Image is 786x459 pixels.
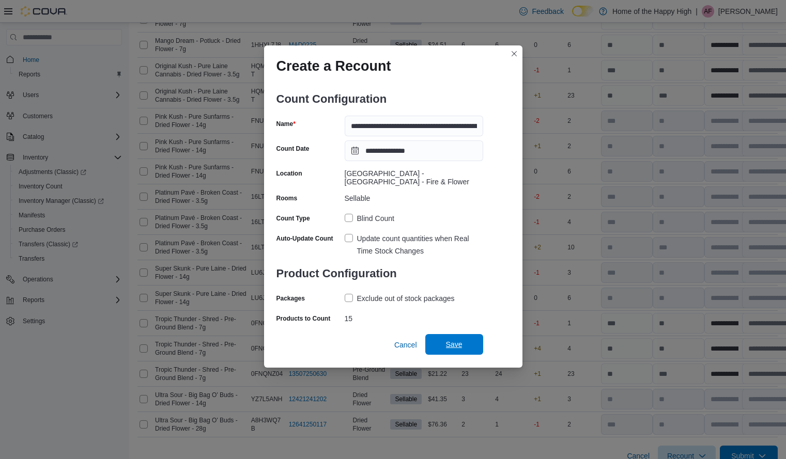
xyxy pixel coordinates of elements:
[508,48,520,60] button: Closes this modal window
[357,292,455,305] div: Exclude out of stock packages
[276,257,483,290] h3: Product Configuration
[276,169,302,178] label: Location
[345,310,483,323] div: 15
[446,339,463,350] span: Save
[394,340,417,350] span: Cancel
[276,58,391,74] h1: Create a Recount
[276,145,310,153] label: Count Date
[345,140,483,161] input: Press the down key to open a popover containing a calendar.
[276,120,296,128] label: Name
[276,214,310,223] label: Count Type
[357,212,394,225] div: Blind Count
[276,294,305,303] label: Packages
[276,234,333,243] label: Auto-Update Count
[345,190,483,202] div: Sellable
[425,334,483,355] button: Save
[276,83,483,116] h3: Count Configuration
[276,314,331,323] label: Products to Count
[357,232,483,257] div: Update count quantities when Real Time Stock Changes
[345,165,483,186] div: [GEOGRAPHIC_DATA] - [GEOGRAPHIC_DATA] - Fire & Flower
[390,335,421,355] button: Cancel
[276,194,298,202] label: Rooms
